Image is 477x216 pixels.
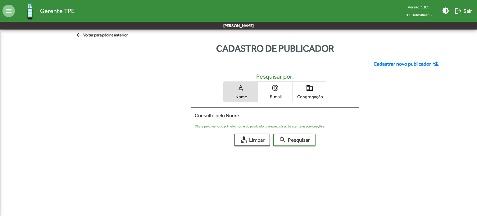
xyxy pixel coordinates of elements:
[195,124,325,128] mat-hint: Digite pelo menos o primeiro nome do publicador para pesquisar. Se atente às acentuações.
[442,7,449,15] mat-icon: brightness_medium
[20,1,40,21] img: Logo
[374,60,431,68] span: Cadastrar novo publicador
[294,94,325,99] span: Congregação
[260,94,291,99] span: E-mail
[273,134,316,146] button: Pesquisar
[225,94,256,99] span: Nome
[234,134,270,146] button: Limpar
[400,3,437,11] div: Versão: 1.8.1
[73,41,477,55] div: Cadastro de publicador
[2,5,15,17] mat-icon: menu
[400,11,437,19] span: TPE Joinville/SC
[237,84,244,92] mat-icon: text_rotation_none
[75,32,128,39] span: Voltar para página anterior
[258,82,292,102] button: E-mail
[112,73,438,80] h5: Pesquisar por:
[306,84,313,92] mat-icon: domain
[279,134,310,145] span: Pesquisar
[224,82,258,102] button: Nome
[293,82,327,102] button: Congregação
[452,5,475,16] button: Sair
[433,61,440,67] mat-icon: person_add
[454,5,472,16] span: Sair
[240,134,265,145] span: Limpar
[75,32,83,39] mat-icon: arrow_back
[454,7,462,15] mat-icon: logout
[240,136,248,144] mat-icon: cleaning_services
[279,136,286,144] mat-icon: search
[271,84,279,92] mat-icon: alternate_email
[40,6,75,16] span: Gerente TPE
[15,1,75,21] a: Gerente TPE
